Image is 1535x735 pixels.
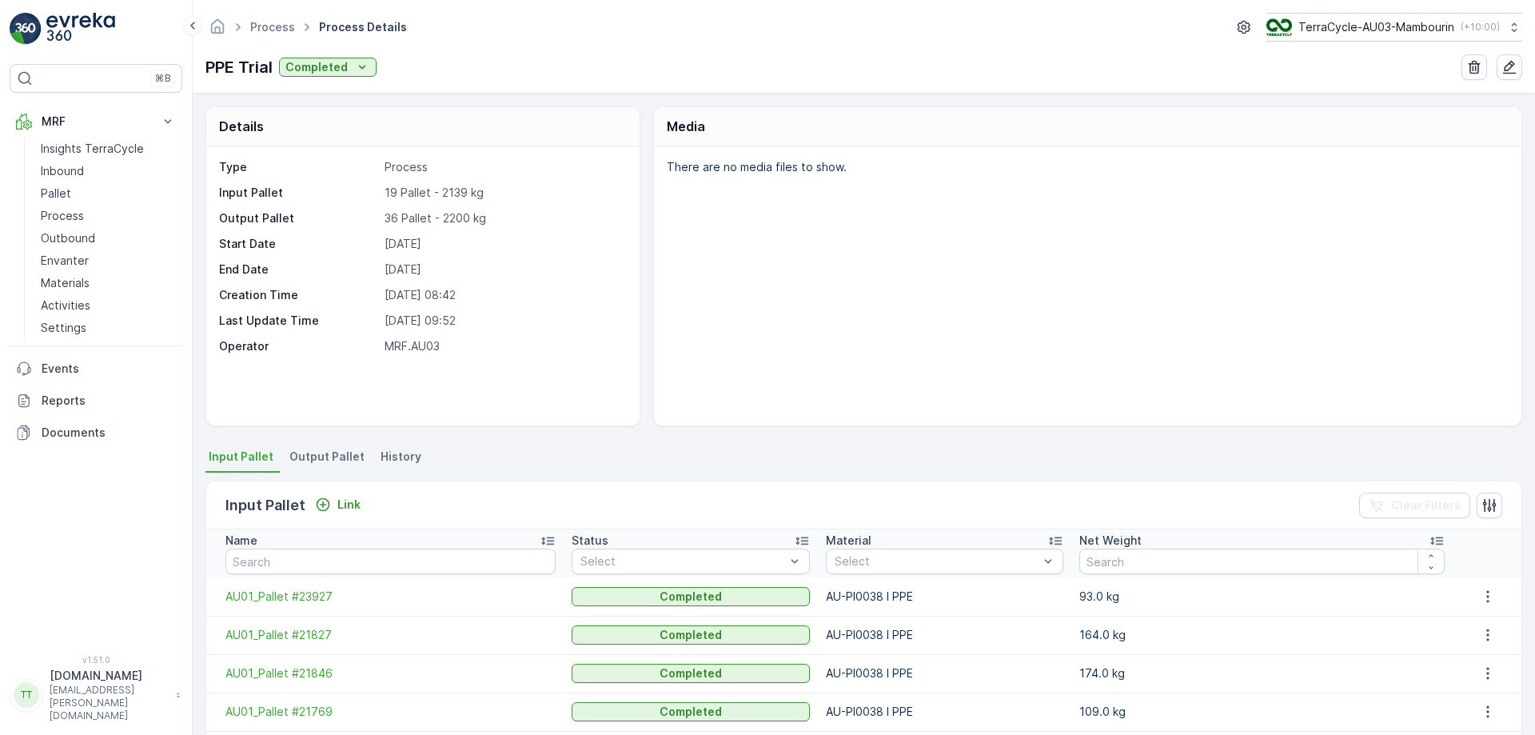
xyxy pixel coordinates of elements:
[219,262,378,278] p: End Date
[10,655,182,665] span: v 1.51.0
[50,668,168,684] p: [DOMAIN_NAME]
[1079,627,1445,643] p: 164.0 kg
[219,185,378,201] p: Input Pallet
[385,262,623,278] p: [DATE]
[10,668,182,722] button: TT[DOMAIN_NAME][EMAIL_ADDRESS][PERSON_NAME][DOMAIN_NAME]
[41,298,90,314] p: Activities
[219,287,378,303] p: Creation Time
[219,338,378,354] p: Operator
[42,361,176,377] p: Events
[225,549,556,574] input: Search
[572,533,608,549] p: Status
[10,417,182,449] a: Documents
[826,589,1063,605] p: AU-PI0038 I PPE
[34,250,182,272] a: Envanter
[209,24,226,38] a: Homepage
[1079,533,1142,549] p: Net Weight
[835,553,1039,569] p: Select
[41,141,144,157] p: Insights TerraCycle
[316,19,410,35] span: Process Details
[34,138,182,160] a: Insights TerraCycle
[660,704,722,720] p: Completed
[385,338,623,354] p: MRF.AU03
[385,287,623,303] p: [DATE] 08:42
[205,55,273,79] p: PPE Trial
[41,320,86,336] p: Settings
[42,393,176,409] p: Reports
[34,227,182,250] a: Outbound
[667,159,1505,175] p: There are no media files to show.
[660,589,722,605] p: Completed
[225,704,556,720] a: AU01_Pallet #21769
[209,449,273,465] span: Input Pallet
[826,533,871,549] p: Material
[826,627,1063,643] p: AU-PI0038 I PPE
[10,106,182,138] button: MRF
[34,317,182,339] a: Settings
[41,253,89,269] p: Envanter
[219,159,378,175] p: Type
[225,665,556,681] a: AU01_Pallet #21846
[225,494,305,517] p: Input Pallet
[385,185,623,201] p: 19 Pallet - 2139 kg
[309,495,367,514] button: Link
[34,160,182,182] a: Inbound
[41,163,84,179] p: Inbound
[1266,13,1522,42] button: TerraCycle-AU03-Mambourin(+10:00)
[10,13,42,45] img: logo
[1391,497,1461,513] p: Clear Filters
[155,72,171,85] p: ⌘B
[660,627,722,643] p: Completed
[385,313,623,329] p: [DATE] 09:52
[225,589,556,605] a: AU01_Pallet #23927
[50,684,168,722] p: [EMAIL_ADDRESS][PERSON_NAME][DOMAIN_NAME]
[580,553,784,569] p: Select
[660,665,722,681] p: Completed
[826,704,1063,720] p: AU-PI0038 I PPE
[572,587,809,606] button: Completed
[41,186,71,202] p: Pallet
[219,236,378,252] p: Start Date
[572,702,809,721] button: Completed
[572,625,809,645] button: Completed
[46,13,115,45] img: logo_light-DOdMpM7g.png
[1298,19,1454,35] p: TerraCycle-AU03-Mambourin
[1359,493,1470,518] button: Clear Filters
[285,59,348,75] p: Completed
[10,353,182,385] a: Events
[572,664,809,683] button: Completed
[1079,549,1445,574] input: Search
[42,425,176,441] p: Documents
[385,236,623,252] p: [DATE]
[1461,21,1500,34] p: ( +10:00 )
[34,294,182,317] a: Activities
[219,313,378,329] p: Last Update Time
[1266,18,1292,36] img: image_D6FFc8H.png
[34,205,182,227] a: Process
[219,210,378,226] p: Output Pallet
[385,159,623,175] p: Process
[250,20,295,34] a: Process
[337,497,361,513] p: Link
[1079,589,1445,605] p: 93.0 kg
[385,210,623,226] p: 36 Pallet - 2200 kg
[225,533,257,549] p: Name
[279,58,377,77] button: Completed
[381,449,421,465] span: History
[667,117,705,136] p: Media
[41,208,84,224] p: Process
[219,117,264,136] p: Details
[826,665,1063,681] p: AU-PI0038 I PPE
[34,182,182,205] a: Pallet
[1079,704,1445,720] p: 109.0 kg
[34,272,182,294] a: Materials
[1079,665,1445,681] p: 174.0 kg
[41,230,95,246] p: Outbound
[42,114,150,130] p: MRF
[225,627,556,643] a: AU01_Pallet #21827
[289,449,365,465] span: Output Pallet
